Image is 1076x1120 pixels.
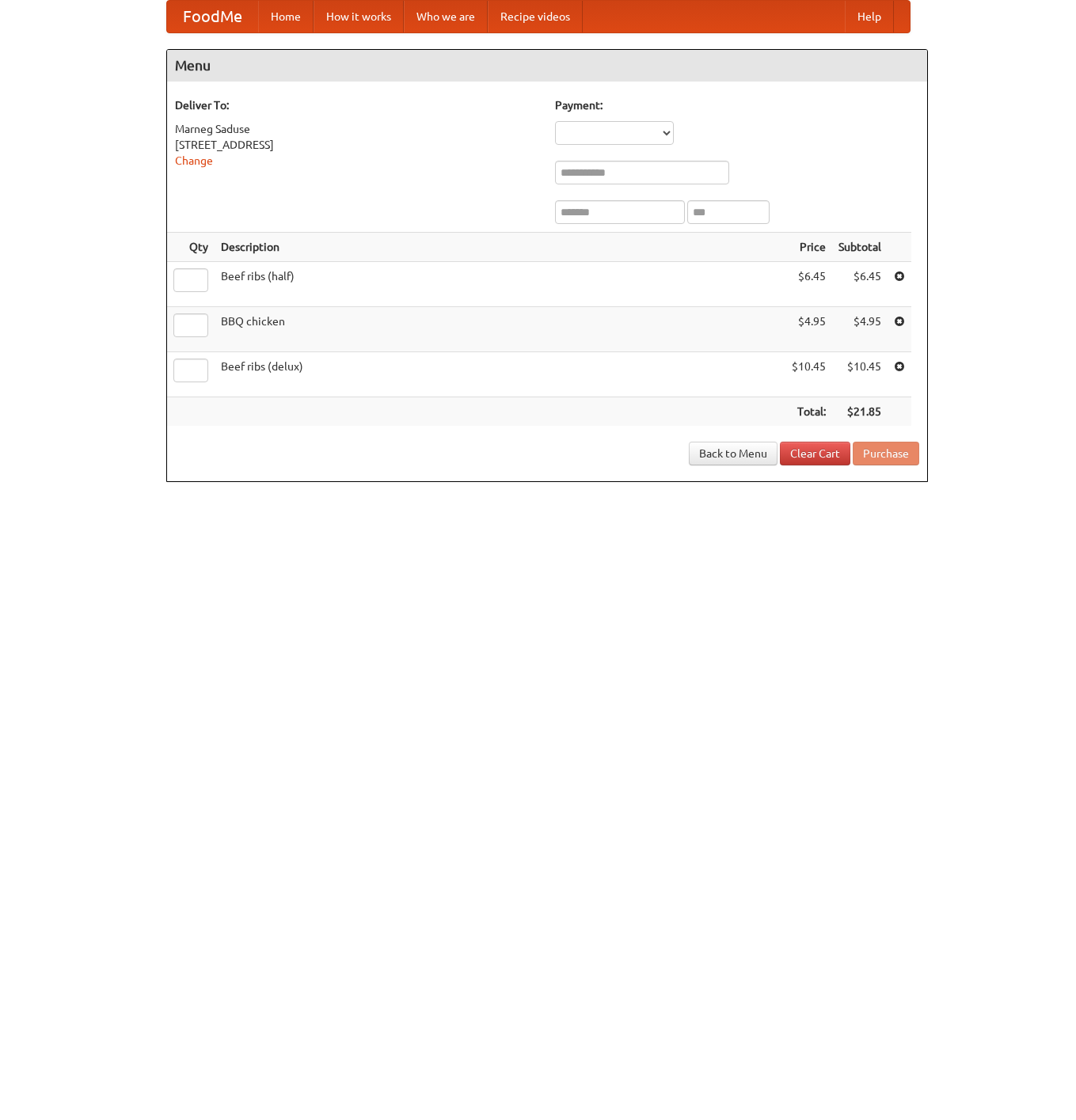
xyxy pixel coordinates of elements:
[167,233,215,262] th: Qty
[175,97,539,113] h5: Deliver To:
[845,1,894,32] a: Help
[175,154,213,167] a: Change
[832,233,888,262] th: Subtotal
[853,442,919,465] button: Purchase
[785,262,832,307] td: $6.45
[167,1,258,32] a: FoodMe
[404,1,488,32] a: Who we are
[314,1,404,32] a: How it works
[215,262,785,307] td: Beef ribs (half)
[689,442,778,465] a: Back to Menu
[258,1,314,32] a: Home
[175,121,539,137] div: Marneg Saduse
[785,307,832,352] td: $4.95
[785,352,832,397] td: $10.45
[215,352,785,397] td: Beef ribs (delux)
[175,137,539,153] div: [STREET_ADDRESS]
[832,307,888,352] td: $4.95
[488,1,583,32] a: Recipe videos
[832,262,888,307] td: $6.45
[167,50,927,82] h4: Menu
[215,233,785,262] th: Description
[785,233,832,262] th: Price
[780,442,850,465] a: Clear Cart
[555,97,919,113] h5: Payment:
[785,397,832,427] th: Total:
[832,352,888,397] td: $10.45
[832,397,888,427] th: $21.85
[215,307,785,352] td: BBQ chicken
